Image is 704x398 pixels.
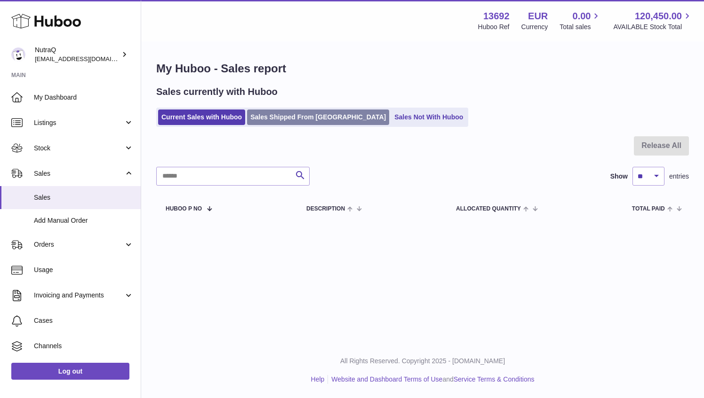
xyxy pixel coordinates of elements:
[156,61,689,76] h1: My Huboo - Sales report
[560,10,601,31] a: 0.00 Total sales
[483,10,510,23] strong: 13692
[34,316,134,325] span: Cases
[521,23,548,31] div: Currency
[34,93,134,102] span: My Dashboard
[149,357,696,366] p: All Rights Reserved. Copyright 2025 - [DOMAIN_NAME]
[311,375,325,383] a: Help
[478,23,510,31] div: Huboo Ref
[34,216,134,225] span: Add Manual Order
[456,206,521,212] span: ALLOCATED Quantity
[11,363,129,380] a: Log out
[156,86,278,98] h2: Sales currently with Huboo
[34,342,134,351] span: Channels
[560,23,601,31] span: Total sales
[528,10,548,23] strong: EUR
[331,375,442,383] a: Website and Dashboard Terms of Use
[454,375,535,383] a: Service Terms & Conditions
[669,172,689,181] span: entries
[306,206,345,212] span: Description
[613,23,693,31] span: AVAILABLE Stock Total
[11,47,25,62] img: log@nutraq.com
[247,109,389,125] a: Sales Shipped From [GEOGRAPHIC_DATA]
[635,10,682,23] span: 120,450.00
[573,10,591,23] span: 0.00
[34,265,134,274] span: Usage
[632,206,665,212] span: Total paid
[610,172,628,181] label: Show
[34,193,134,202] span: Sales
[34,144,124,153] span: Stock
[34,291,124,300] span: Invoicing and Payments
[391,109,466,125] a: Sales Not With Huboo
[158,109,245,125] a: Current Sales with Huboo
[34,118,124,127] span: Listings
[613,10,693,31] a: 120,450.00 AVAILABLE Stock Total
[35,55,138,62] span: [EMAIL_ADDRESS][DOMAIN_NAME]
[328,375,534,384] li: and
[35,46,120,63] div: NutraQ
[166,206,202,212] span: Huboo P no
[34,240,124,249] span: Orders
[34,169,124,178] span: Sales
